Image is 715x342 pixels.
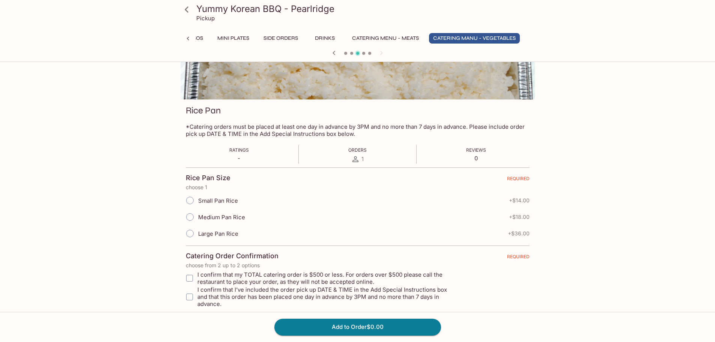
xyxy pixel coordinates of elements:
span: Ratings [229,147,249,153]
p: 0 [466,155,486,162]
span: I confirm that my TOTAL catering order is $500 or less. For orders over $500 please call the rest... [197,271,458,285]
span: + $36.00 [508,231,530,237]
p: choose from 2 up to 2 options [186,262,530,268]
span: Medium Pan Rice [198,214,245,221]
span: 1 [361,155,364,163]
span: Small Pan Rice [198,197,238,204]
span: Orders [348,147,367,153]
span: REQUIRED [507,176,530,184]
button: Drinks [308,33,342,44]
h3: Rice Pan [186,105,221,116]
p: *Catering orders must be placed at least one day in advance by 3PM and no more than 7 days in adv... [186,123,530,137]
p: - [229,155,249,162]
span: I confirm that I’ve included the order pick up DATE & TIME in the Add Special Instructions box an... [197,286,458,307]
span: Reviews [466,147,486,153]
p: Pickup [196,15,215,22]
h4: Catering Order Confirmation [186,252,278,260]
h4: Rice Pan Size [186,174,230,182]
button: Catering Manu - Vegetables [429,33,520,44]
h3: Yummy Korean BBQ - Pearlridge [196,3,532,15]
p: choose 1 [186,184,530,190]
button: Add to Order$0.00 [274,319,441,335]
span: REQUIRED [507,254,530,262]
span: + $18.00 [509,214,530,220]
span: + $14.00 [509,197,530,203]
button: Mini Plates [213,33,253,44]
button: Catering Menu - Meats [348,33,423,44]
span: Large Pan Rice [198,230,238,237]
button: Side Orders [259,33,302,44]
